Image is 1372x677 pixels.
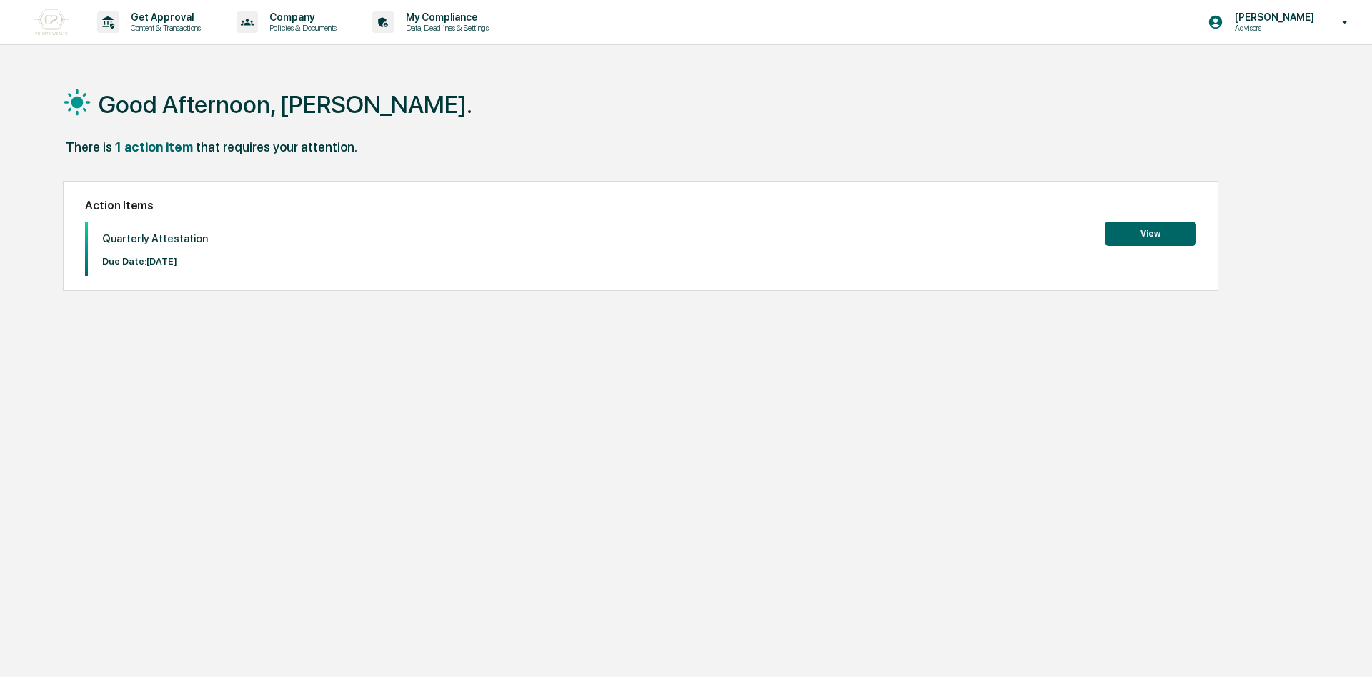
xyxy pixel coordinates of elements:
h1: Good Afternoon, [PERSON_NAME]. [99,90,472,119]
img: logo [34,9,69,35]
p: Advisors [1223,23,1321,33]
p: Content & Transactions [119,23,208,33]
p: Quarterly Attestation [102,232,208,245]
h2: Action Items [85,199,1196,212]
p: Data, Deadlines & Settings [394,23,496,33]
button: View [1105,222,1196,246]
p: Due Date: [DATE] [102,256,208,267]
div: 1 action item [115,139,193,154]
a: View [1105,226,1196,239]
p: Get Approval [119,11,208,23]
div: that requires your attention. [196,139,357,154]
p: Company [258,11,344,23]
p: Policies & Documents [258,23,344,33]
p: [PERSON_NAME] [1223,11,1321,23]
div: There is [66,139,112,154]
p: My Compliance [394,11,496,23]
